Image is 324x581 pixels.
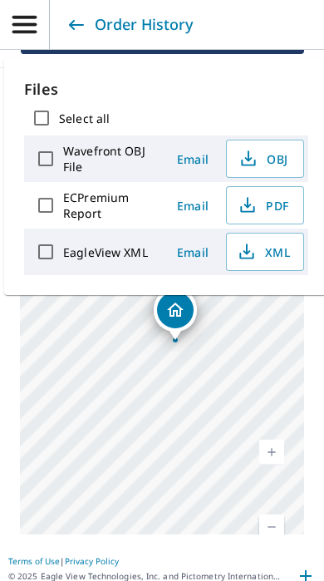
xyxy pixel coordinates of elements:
[226,140,304,178] button: OBJ
[166,193,219,219] button: Email
[64,10,194,40] a: Order History
[65,555,119,567] a: Privacy Policy
[237,195,290,215] span: PDF
[24,78,308,101] p: Files
[173,151,213,167] span: Email
[154,288,197,340] div: Dropped pin, building 1, Residential property, 2108 2 COLCHESTER, NS B0M1B0
[237,149,290,169] span: OBJ
[63,190,160,221] label: ECPremium Report
[173,198,213,214] span: Email
[237,242,290,262] span: XML
[166,239,219,265] button: Email
[226,186,304,224] button: PDF
[166,146,219,172] button: Email
[8,556,291,566] p: |
[259,440,284,465] a: Current Level 17, Zoom In
[59,111,110,126] label: Select all
[63,143,160,175] label: Wavefront OBJ File
[8,555,60,567] a: Terms of Use
[173,244,213,260] span: Email
[259,515,284,539] a: Current Level 17, Zoom Out
[226,233,304,271] button: XML
[63,244,148,260] label: EagleView XML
